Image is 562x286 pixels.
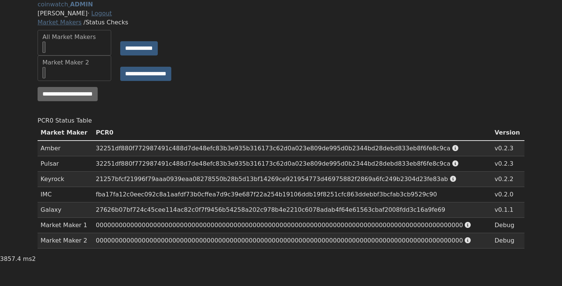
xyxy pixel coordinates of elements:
span: 2 [32,255,36,262]
td: Amber [38,141,93,156]
td: Pulsar [38,156,93,172]
th: PCR0 [93,125,491,141]
span: 000000000000000000000000000000000000000000000000000000000000000000000000000000000000000000000000 [96,237,463,244]
a: Logout [91,10,112,17]
span: 000000000000000000000000000000000000000000000000000000000000000000000000000000000000000000000000 [96,222,463,229]
td: 27626b07bf724c45cee114ac82c0f7f9456b54258a202c978b4e2210c6078adab4f64e61563cbaf2008fdd3c16a9fe69 [93,202,491,218]
div: [PERSON_NAME] [38,9,524,18]
span: / [83,19,85,26]
td: 32251df880f772987491c488d7de48efc83b3e935b316173c62d0a023e809de995d0b2344bd28debd833eb8f6fe8c9ca [93,141,491,156]
div: PCR0 Status Table [38,116,524,125]
span: ms [23,255,32,262]
td: Galaxy [38,202,93,218]
td: fba17fa12c0eec092c8a1aafdf73b0cffea7d9c39e687f22a254b19106ddb19f8251cfc863ddebbf3bcfab3cb9529c90 [93,187,491,202]
span: · [88,10,89,17]
a: coinwatch ADMIN [38,1,93,8]
td: v0.2.0 [491,187,524,202]
td: v0.1.1 [491,202,524,218]
td: 21257bfcf21996f79aaa0939eaa08278550b28b5d13bf14269ce921954773d46975882f2869a6fc249b2304d23fe83ab [93,172,491,187]
td: Keyrock [38,172,93,187]
td: Market Maker 2 [38,233,93,249]
td: Debug [491,218,524,233]
th: Version [491,125,524,141]
td: v0.2.2 [491,172,524,187]
td: v0.2.3 [491,156,524,172]
a: Market Makers [38,19,82,26]
td: v0.2.3 [491,141,524,156]
div: Market Maker 2 [42,58,106,67]
th: Market Maker [38,125,93,141]
div: Status Checks [38,18,524,27]
td: Debug [491,233,524,249]
td: 32251df880f772987491c488d7de48efc83b3e935b316173c62d0a023e809de995d0b2344bd28debd833eb8f6fe8c9ca [93,156,491,172]
td: IMC [38,187,93,202]
td: Market Maker 1 [38,218,93,233]
div: All Market Makers [42,33,106,42]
